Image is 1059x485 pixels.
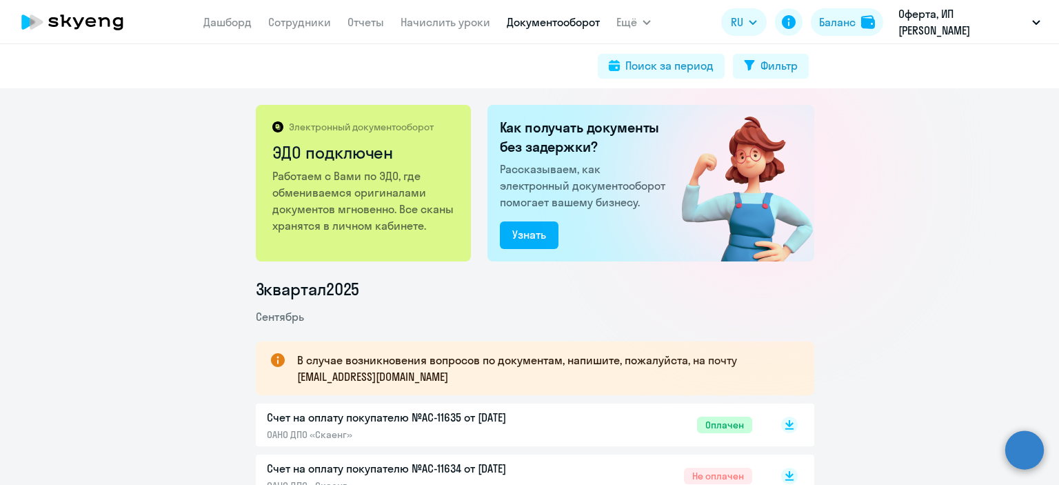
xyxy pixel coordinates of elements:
img: balance [861,15,875,29]
button: Фильтр [733,54,809,79]
span: Ещё [616,14,637,30]
span: RU [731,14,743,30]
p: Оферта, ИП [PERSON_NAME] [898,6,1027,39]
h2: ЭДО подключен [272,141,456,164]
button: RU [721,8,767,36]
div: Фильтр [760,57,798,74]
div: Баланс [819,14,856,30]
p: В случае возникновения вопросов по документам, напишите, пожалуйста, на почту [EMAIL_ADDRESS][DOM... [297,352,789,385]
a: Сотрудники [268,15,331,29]
h2: Как получать документы без задержки? [500,118,671,157]
p: Электронный документооборот [289,121,434,133]
li: 3 квартал 2025 [256,278,814,300]
span: Не оплачен [684,468,752,484]
button: Балансbalance [811,8,883,36]
button: Поиск за период [598,54,725,79]
p: Работаем с Вами по ЭДО, где обмениваемся оригиналами документов мгновенно. Все сканы хранятся в л... [272,168,456,234]
button: Оферта, ИП [PERSON_NAME] [891,6,1047,39]
p: ОАНО ДПО «Скаенг» [267,428,556,441]
button: Ещё [616,8,651,36]
p: Рассказываем, как электронный документооборот помогает вашему бизнесу. [500,161,671,210]
span: Оплачен [697,417,752,433]
div: Узнать [512,226,546,243]
p: Счет на оплату покупателю №AC-11634 от [DATE] [267,460,556,477]
img: connected [659,105,814,261]
p: Счет на оплату покупателю №AC-11635 от [DATE] [267,409,556,426]
a: Начислить уроки [401,15,490,29]
a: Документооборот [507,15,600,29]
button: Узнать [500,221,558,249]
span: Сентябрь [256,310,304,324]
a: Отчеты [347,15,384,29]
div: Поиск за период [625,57,714,74]
a: Счет на оплату покупателю №AC-11635 от [DATE]ОАНО ДПО «Скаенг»Оплачен [267,409,752,441]
a: Дашборд [203,15,252,29]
